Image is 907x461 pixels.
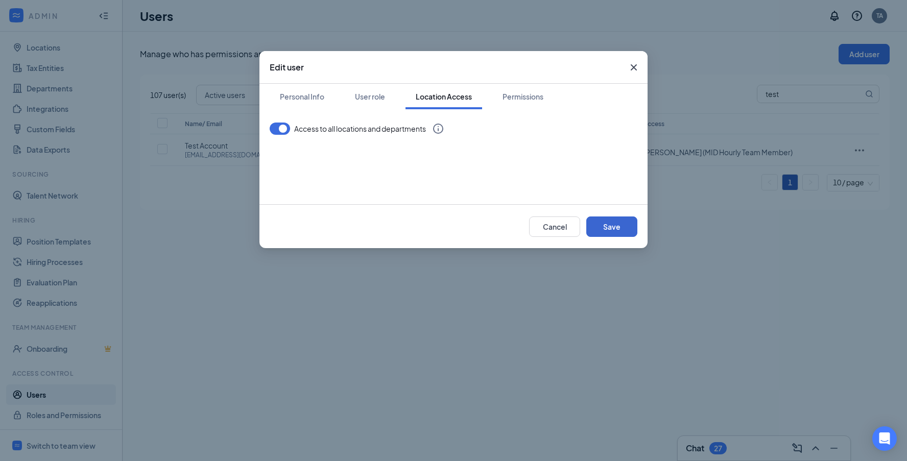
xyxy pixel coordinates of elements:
[280,91,324,102] div: Personal Info
[294,123,426,135] span: Access to all locations and departments
[416,91,472,102] div: Location Access
[529,216,580,237] button: Cancel
[628,61,640,74] svg: Cross
[586,216,637,237] button: Save
[872,426,897,451] div: Open Intercom Messenger
[432,123,444,135] svg: Info
[620,51,648,84] button: Close
[355,91,385,102] div: User role
[503,91,543,102] div: Permissions
[270,62,304,73] h3: Edit user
